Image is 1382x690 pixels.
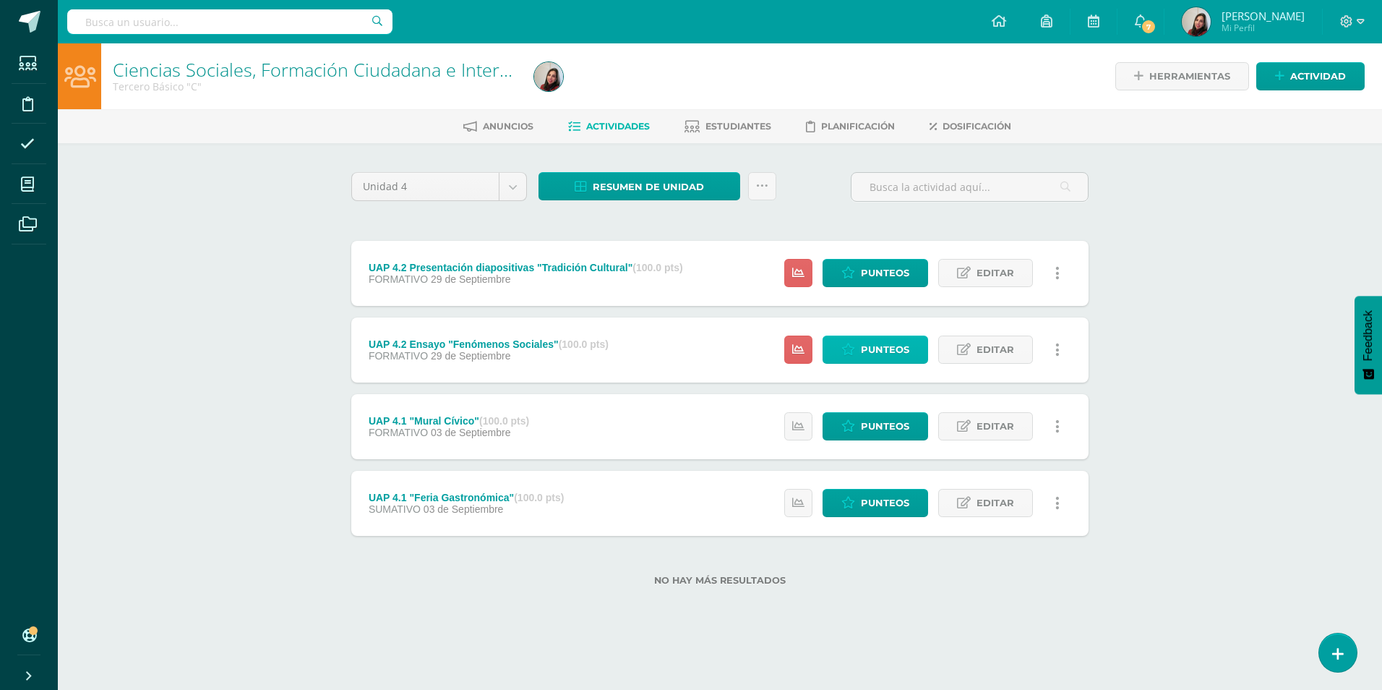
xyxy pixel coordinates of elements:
[431,273,511,285] span: 29 de Septiembre
[534,62,563,91] img: 1fd3dd1cd182faa4a90c6c537c1d09a2.png
[1222,22,1305,34] span: Mi Perfil
[479,415,529,427] strong: (100.0 pts)
[431,350,511,362] span: 29 de Septiembre
[352,173,526,200] a: Unidad 4
[363,173,488,200] span: Unidad 4
[369,338,609,350] div: UAP 4.2 Ensayo "Fenómenos Sociales"
[806,115,895,138] a: Planificación
[861,490,909,516] span: Punteos
[1355,296,1382,394] button: Feedback - Mostrar encuesta
[861,260,909,286] span: Punteos
[369,503,421,515] span: SUMATIVO
[559,338,609,350] strong: (100.0 pts)
[977,413,1014,440] span: Editar
[113,57,596,82] a: Ciencias Sociales, Formación Ciudadana e Interculturalidad
[851,173,1088,201] input: Busca la actividad aquí...
[1256,62,1365,90] a: Actividad
[369,492,565,503] div: UAP 4.1 "Feria Gastronómica"
[67,9,392,34] input: Busca un usuario...
[684,115,771,138] a: Estudiantes
[369,415,529,427] div: UAP 4.1 "Mural Cívico"
[514,492,564,503] strong: (100.0 pts)
[821,121,895,132] span: Planificación
[568,115,650,138] a: Actividades
[977,336,1014,363] span: Editar
[943,121,1011,132] span: Dosificación
[1115,62,1249,90] a: Herramientas
[861,336,909,363] span: Punteos
[977,490,1014,516] span: Editar
[593,174,704,200] span: Resumen de unidad
[823,489,928,517] a: Punteos
[1149,63,1230,90] span: Herramientas
[705,121,771,132] span: Estudiantes
[1222,9,1305,23] span: [PERSON_NAME]
[538,172,740,200] a: Resumen de unidad
[113,59,517,80] h1: Ciencias Sociales, Formación Ciudadana e Interculturalidad
[977,260,1014,286] span: Editar
[823,259,928,287] a: Punteos
[1182,7,1211,36] img: 1fd3dd1cd182faa4a90c6c537c1d09a2.png
[1290,63,1346,90] span: Actividad
[463,115,533,138] a: Anuncios
[632,262,682,273] strong: (100.0 pts)
[369,262,683,273] div: UAP 4.2 Presentación diapositivas "Tradición Cultural"
[424,503,504,515] span: 03 de Septiembre
[369,350,428,362] span: FORMATIVO
[930,115,1011,138] a: Dosificación
[351,575,1089,586] label: No hay más resultados
[483,121,533,132] span: Anuncios
[1141,19,1156,35] span: 7
[369,427,428,438] span: FORMATIVO
[823,336,928,364] a: Punteos
[1362,310,1375,361] span: Feedback
[586,121,650,132] span: Actividades
[369,273,428,285] span: FORMATIVO
[823,412,928,440] a: Punteos
[861,413,909,440] span: Punteos
[431,427,511,438] span: 03 de Septiembre
[113,80,517,93] div: Tercero Básico 'C'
